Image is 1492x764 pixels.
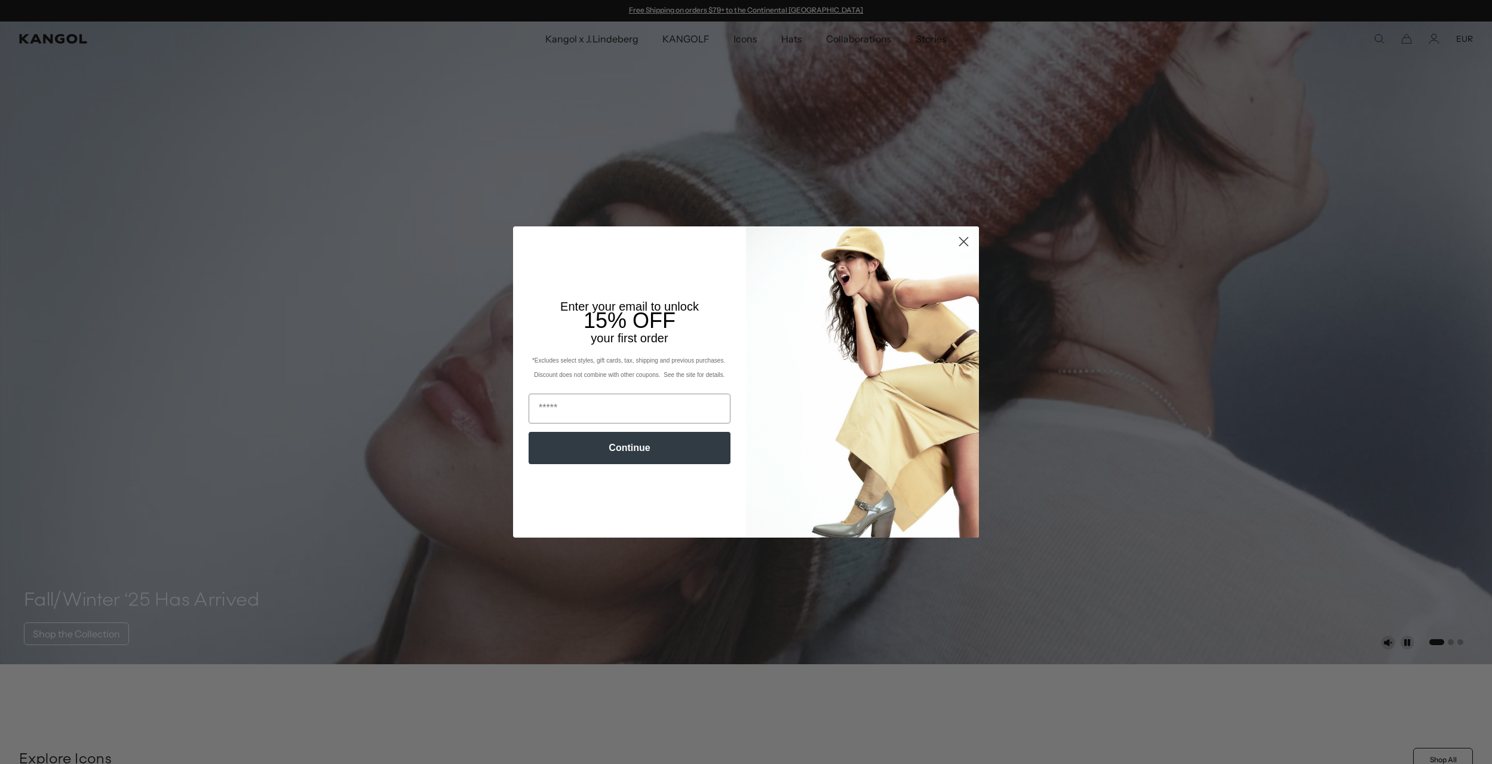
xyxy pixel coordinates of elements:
[529,432,730,464] button: Continue
[746,226,979,537] img: 93be19ad-e773-4382-80b9-c9d740c9197f.jpeg
[529,394,730,424] input: Email
[953,231,974,252] button: Close dialog
[560,300,699,313] span: Enter your email to unlock
[584,308,676,333] span: 15% OFF
[591,332,668,345] span: your first order
[532,357,727,378] span: *Excludes select styles, gift cards, tax, shipping and previous purchases. Discount does not comb...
